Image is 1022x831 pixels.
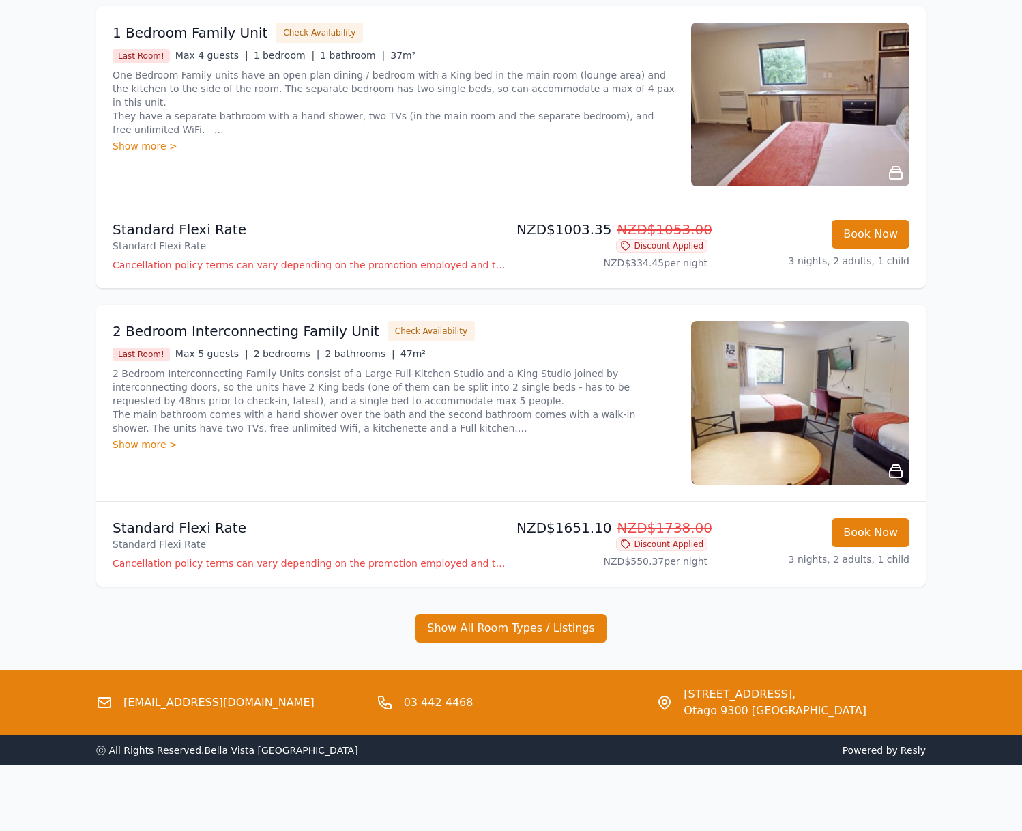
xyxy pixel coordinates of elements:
div: Show more > [113,438,675,451]
span: Discount Applied [616,537,707,551]
a: 03 442 4468 [404,694,473,711]
span: Discount Applied [616,239,707,253]
span: 37m² [390,50,415,61]
span: 1 bathroom | [320,50,385,61]
span: 1 bedroom | [254,50,315,61]
button: Book Now [832,518,909,547]
button: Book Now [832,220,909,249]
p: Standard Flexi Rate [113,239,506,253]
p: NZD$1003.35 [516,220,707,239]
p: Cancellation policy terms can vary depending on the promotion employed and the time of stay of th... [113,258,506,272]
h3: 2 Bedroom Interconnecting Family Unit [113,322,379,341]
p: 3 nights, 2 adults, 1 child [718,254,909,268]
span: ⓒ All Rights Reserved. Bella Vista [GEOGRAPHIC_DATA] [96,745,358,756]
p: One Bedroom Family units have an open plan dining / bedroom with a King bed in the main room (lou... [113,68,675,137]
p: NZD$550.37 per night [516,554,707,568]
p: NZD$334.45 per night [516,256,707,270]
span: Last Room! [113,348,170,361]
p: Cancellation policy terms can vary depending on the promotion employed and the time of stay of th... [113,557,506,570]
h3: 1 Bedroom Family Unit [113,23,267,42]
span: 2 bathrooms | [325,348,395,359]
span: Powered by [516,744,926,757]
button: Check Availability [388,321,475,341]
span: Max 5 guests | [175,348,248,359]
p: Standard Flexi Rate [113,518,506,537]
p: Standard Flexi Rate [113,537,506,551]
p: 2 Bedroom Interconnecting Family Units consist of a Large Full-Kitchen Studio and a King Studio j... [113,367,675,435]
a: Resly [901,745,926,756]
p: NZD$1651.10 [516,518,707,537]
span: Last Room! [113,49,170,63]
button: Show All Room Types / Listings [415,614,607,643]
span: [STREET_ADDRESS], [684,686,866,703]
span: 47m² [400,348,426,359]
span: NZD$1053.00 [617,221,713,238]
p: 3 nights, 2 adults, 1 child [718,552,909,566]
span: Max 4 guests | [175,50,248,61]
p: Standard Flexi Rate [113,220,506,239]
span: Otago 9300 [GEOGRAPHIC_DATA] [684,703,866,719]
span: NZD$1738.00 [617,520,713,536]
a: [EMAIL_ADDRESS][DOMAIN_NAME] [123,694,315,711]
span: 2 bedrooms | [254,348,320,359]
div: Show more > [113,139,675,153]
button: Check Availability [276,23,363,43]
